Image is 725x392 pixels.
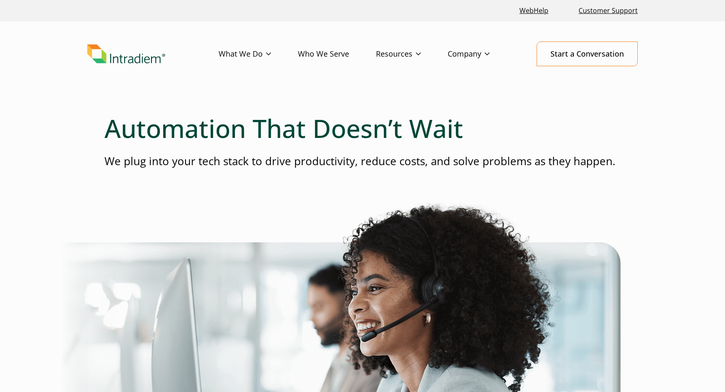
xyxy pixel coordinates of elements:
[575,2,641,20] a: Customer Support
[516,2,552,20] a: Link opens in a new window
[448,42,516,66] a: Company
[87,44,165,64] img: Intradiem
[298,42,376,66] a: Who We Serve
[219,42,298,66] a: What We Do
[104,113,621,143] h1: Automation That Doesn’t Wait
[104,153,621,169] p: We plug into your tech stack to drive productivity, reduce costs, and solve problems as they happen.
[376,42,448,66] a: Resources
[87,44,219,64] a: Link to homepage of Intradiem
[537,42,638,66] a: Start a Conversation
